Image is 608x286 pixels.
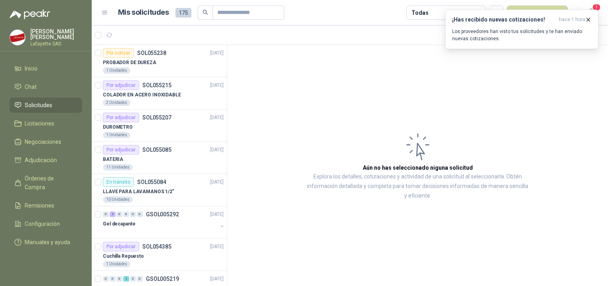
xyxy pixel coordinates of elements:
img: Company Logo [10,30,25,45]
span: Negociaciones [25,137,61,146]
div: Por adjudicar [103,145,139,155]
a: Configuración [10,216,82,231]
p: [DATE] [210,82,224,89]
span: Manuales y ayuda [25,238,70,247]
p: [DATE] [210,49,224,57]
button: ¡Has recibido nuevas cotizaciones!hace 1 hora Los proveedores han visto tus solicitudes y te han ... [445,10,598,49]
p: GSOL005292 [146,212,179,217]
p: [DATE] [210,211,224,218]
a: Inicio [10,61,82,76]
div: 11 Unidades [103,164,133,170]
p: Cuchilla Repuesto [103,253,144,260]
div: 0 [137,276,143,282]
div: 0 [110,276,116,282]
div: Todas [411,8,428,17]
h1: Mis solicitudes [118,7,169,18]
a: Manuales y ayuda [10,235,82,250]
p: PROBADOR DE DUREZA [103,59,156,67]
p: SOL055084 [137,179,166,185]
p: SOL055238 [137,50,166,56]
div: Por adjudicar [103,242,139,251]
p: COLADOR EN ACERO INOXIDABLE [103,91,181,99]
div: 2 [123,276,129,282]
span: search [203,10,208,15]
a: Por adjudicarSOL055085[DATE] BATERIA11 Unidades [92,142,227,174]
p: [DATE] [210,178,224,186]
div: 0 [137,212,143,217]
a: Licitaciones [10,116,82,131]
p: [DATE] [210,275,224,283]
div: Por cotizar [103,48,134,58]
a: Remisiones [10,198,82,213]
div: 2 [110,212,116,217]
a: Adjudicación [10,153,82,168]
button: 1 [584,6,598,20]
p: SOL055207 [142,115,171,120]
div: 10 Unidades [103,196,133,203]
p: Los proveedores han visto tus solicitudes y te han enviado nuevas cotizaciones. [452,28,592,42]
div: 0 [123,212,129,217]
p: [DATE] [210,243,224,251]
span: Inicio [25,64,37,73]
span: Solicitudes [25,101,52,110]
p: Lafayette SAS [30,41,82,46]
a: En tránsitoSOL055084[DATE] LLAVE PARA LAVAMANOS 1/2"10 Unidades [92,174,227,206]
a: Solicitudes [10,98,82,113]
p: BATERIA [103,156,123,163]
div: 0 [130,212,136,217]
div: 1 Unidades [103,67,130,74]
img: Logo peakr [10,10,50,19]
div: Por adjudicar [103,113,139,122]
div: 0 [103,212,109,217]
p: GSOL005219 [146,276,179,282]
h3: Aún no has seleccionado niguna solicitud [363,163,473,172]
a: Por adjudicarSOL055207[DATE] DUROMETRO1 Unidades [92,110,227,142]
a: Por adjudicarSOL055215[DATE] COLADOR EN ACERO INOXIDABLE2 Unidades [92,77,227,110]
span: Adjudicación [25,156,57,165]
span: Remisiones [25,201,54,210]
a: Órdenes de Compra [10,171,82,195]
p: LLAVE PARA LAVAMANOS 1/2" [103,188,174,196]
div: Por adjudicar [103,80,139,90]
p: [DATE] [210,146,224,154]
a: Chat [10,79,82,94]
a: 0 2 0 0 0 0 GSOL005292[DATE] Gel decapante [103,210,225,235]
span: Órdenes de Compra [25,174,75,192]
span: Configuración [25,219,60,228]
a: Negociaciones [10,134,82,149]
p: SOL054385 [142,244,171,249]
span: 175 [175,8,191,18]
p: Gel decapante [103,220,135,228]
div: 1 Unidades [103,261,130,267]
p: SOL055215 [142,82,171,88]
span: hace 1 hora [559,16,585,23]
div: 0 [116,212,122,217]
span: Licitaciones [25,119,54,128]
div: En tránsito [103,177,134,187]
p: DUROMETRO [103,123,133,131]
div: 0 [130,276,136,282]
p: Explora los detalles, cotizaciones y actividad de una solicitud al seleccionarla. Obtén informaci... [307,172,528,201]
a: Por adjudicarSOL054385[DATE] Cuchilla Repuesto1 Unidades [92,239,227,271]
span: 1 [592,4,601,11]
div: 2 Unidades [103,100,130,106]
p: [DATE] [210,114,224,121]
a: Por cotizarSOL055238[DATE] PROBADOR DE DUREZA1 Unidades [92,45,227,77]
p: [PERSON_NAME] [PERSON_NAME] [30,29,82,40]
h3: ¡Has recibido nuevas cotizaciones! [452,16,556,23]
div: 1 Unidades [103,132,130,138]
div: 0 [103,276,109,282]
span: Chat [25,82,37,91]
p: SOL055085 [142,147,171,153]
div: 0 [116,276,122,282]
button: Nueva solicitud [507,6,568,20]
